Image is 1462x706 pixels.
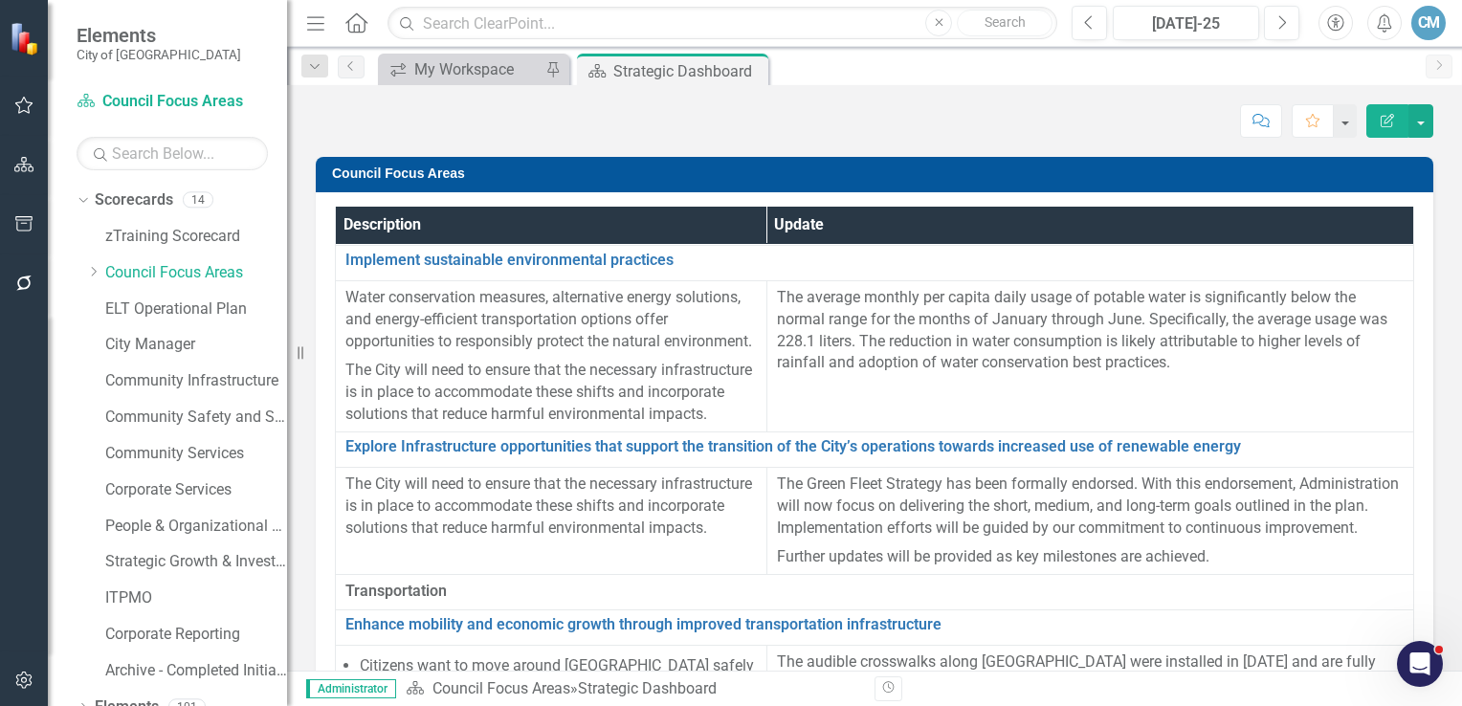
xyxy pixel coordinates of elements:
p: The average monthly per capita daily usage of potable water is significantly below the normal ran... [777,287,1404,374]
a: zTraining Scorecard [105,226,287,248]
a: Enhance mobility and economic growth through improved transportation infrastructure [345,616,1404,633]
a: Scorecards [95,189,173,211]
td: Double-Click to Edit Right Click for Context Menu [336,431,1414,467]
li: Citizens want to move around [GEOGRAPHIC_DATA] safely and easily in a variety of ways. [360,655,757,699]
small: City of [GEOGRAPHIC_DATA] [77,47,241,62]
a: ITPMO [105,587,287,609]
a: Council Focus Areas [77,91,268,113]
p: The City will need to ensure that the necessary infrastructure is in place to accommodate these s... [345,356,757,426]
button: CM [1411,6,1446,40]
td: Double-Click to Edit [336,575,1414,610]
div: My Workspace [414,57,541,81]
input: Search ClearPoint... [388,7,1057,40]
a: Implement sustainable environmental practices​ [345,252,1404,269]
td: Double-Click to Edit [766,467,1413,574]
h3: Council Focus Areas [332,166,1424,181]
span: Search [985,14,1026,30]
a: Council Focus Areas [432,679,570,697]
a: Archive - Completed Initiatives [105,660,287,682]
a: Community Safety and Social Services [105,407,287,429]
a: Corporate Reporting [105,624,287,646]
a: ELT Operational Plan [105,298,287,320]
td: Double-Click to Edit Right Click for Context Menu [336,245,1414,280]
div: Strategic Dashboard [578,679,717,697]
span: Administrator [306,679,396,698]
a: Explore Infrastructure opportunities that support the transition of the City’s operations towards... [345,438,1404,455]
a: People & Organizational Effectiveness [105,516,287,538]
p: The City will need to ensure that the necessary infrastructure is in place to accommodate these s... [345,474,757,540]
p: The audible crosswalks along [GEOGRAPHIC_DATA] were installed in [DATE] and are fully operational... [777,651,1404,699]
div: Strategic Dashboard [613,59,764,83]
span: Transportation [345,581,1404,603]
img: ClearPoint Strategy [10,22,43,55]
iframe: Intercom live chat [1397,641,1443,687]
td: Double-Click to Edit [766,280,1413,431]
a: Council Focus Areas [105,262,287,284]
button: [DATE]-25 [1113,6,1259,40]
div: 14 [183,192,213,209]
a: Strategic Growth & Investment [105,551,287,573]
a: Corporate Services [105,479,287,501]
span: Elements [77,24,241,47]
td: Double-Click to Edit Right Click for Context Menu [336,610,1414,646]
button: Search [957,10,1052,36]
td: Double-Click to Edit [336,280,767,431]
div: » [406,678,860,700]
p: Further updates will be provided as key milestones are achieved. [777,542,1404,568]
a: Community Infrastructure [105,370,287,392]
input: Search Below... [77,137,268,170]
a: City Manager [105,334,287,356]
td: Double-Click to Edit [336,467,767,574]
a: My Workspace [383,57,541,81]
p: Water conservation measures, alternative energy solutions, and energy-efficient transportation op... [345,287,757,357]
a: Community Services [105,443,287,465]
div: [DATE]-25 [1119,12,1252,35]
p: The Green Fleet Strategy has been formally endorsed. With this endorsement, Administration will n... [777,474,1404,543]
